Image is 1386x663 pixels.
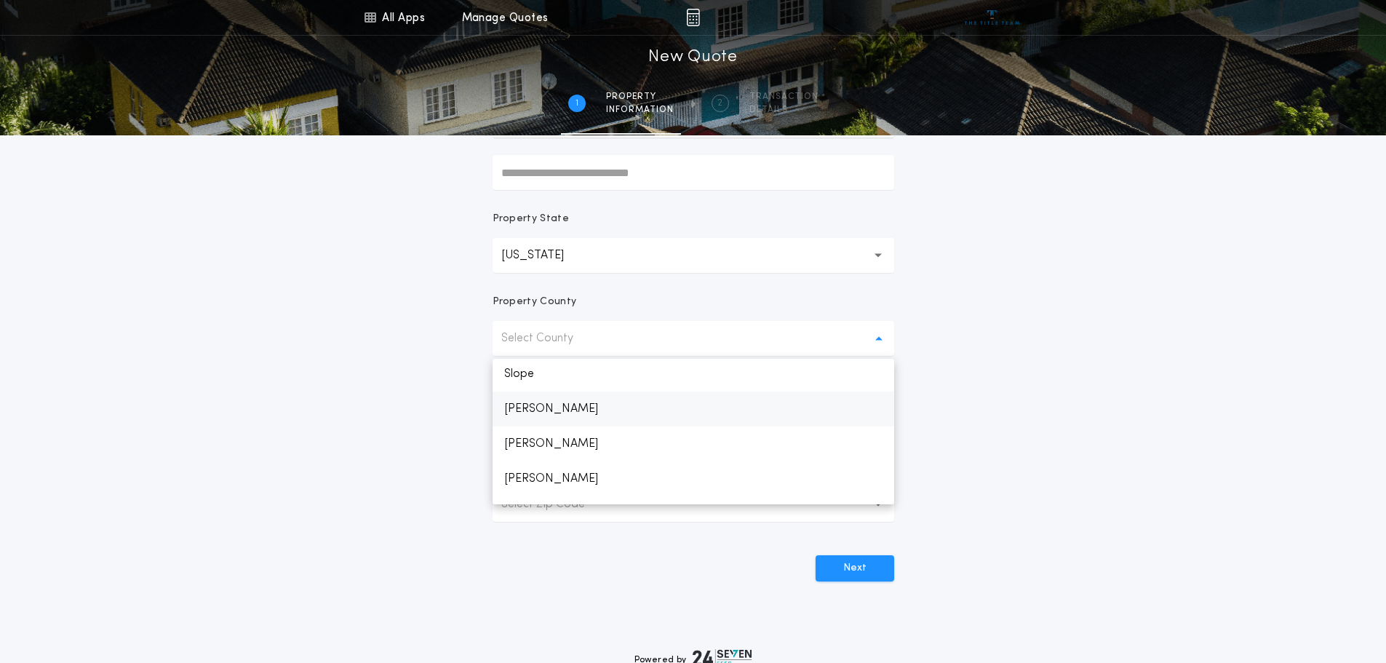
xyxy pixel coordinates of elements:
p: Slope [493,357,894,392]
p: [US_STATE] [501,247,587,264]
span: information [606,104,674,116]
span: details [749,104,819,116]
span: Transaction [749,91,819,103]
p: [PERSON_NAME] [493,426,894,461]
p: Select County [501,330,597,347]
button: Next [816,555,894,581]
p: Select Zip Code [501,496,608,513]
p: [PERSON_NAME] [493,392,894,426]
img: img [686,9,700,26]
span: Property [606,91,674,103]
button: [US_STATE] [493,238,894,273]
p: [PERSON_NAME] [493,461,894,496]
p: [PERSON_NAME] [493,496,894,531]
p: Property State [493,212,569,226]
h2: 2 [717,98,722,109]
img: vs-icon [965,10,1019,25]
ul: Select County [493,359,894,504]
button: Select Zip Code [493,487,894,522]
h2: 1 [575,98,578,109]
button: Select County [493,321,894,356]
p: Property County [493,295,577,309]
h1: New Quote [648,46,737,69]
